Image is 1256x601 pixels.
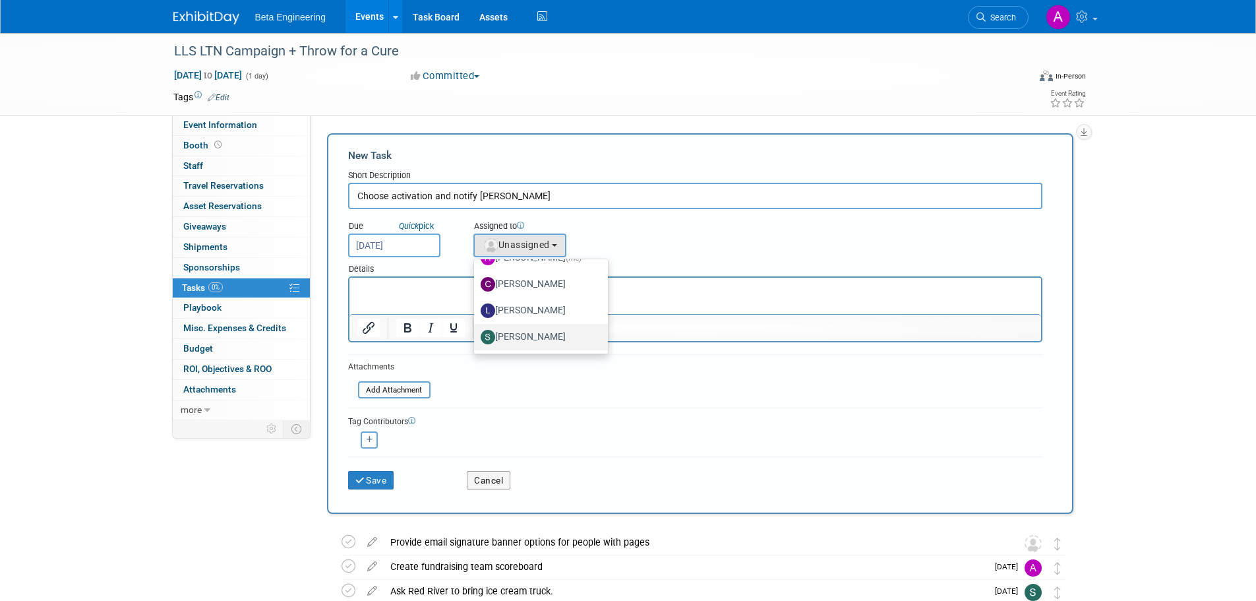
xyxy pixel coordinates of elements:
[183,221,226,232] span: Giveaways
[951,69,1087,88] div: Event Format
[1040,71,1053,81] img: Format-Inperson.png
[481,330,495,344] img: S.jpg
[173,319,310,338] a: Misc. Expenses & Credits
[173,90,229,104] td: Tags
[361,536,384,548] a: edit
[183,364,272,374] span: ROI, Objectives & ROO
[1054,538,1061,550] i: Move task
[173,136,310,156] a: Booth
[1054,586,1061,599] i: Move task
[348,220,454,234] div: Due
[348,414,1042,427] div: Tag Contributors
[183,323,286,333] span: Misc. Expenses & Credits
[384,555,987,578] div: Create fundraising team scoreboard
[173,400,310,420] a: more
[348,471,394,490] button: Save
[183,384,236,395] span: Attachments
[481,327,595,348] label: [PERSON_NAME]
[183,119,257,130] span: Event Information
[183,160,203,171] span: Staff
[173,339,310,359] a: Budget
[1055,71,1086,81] div: In-Person
[396,220,436,232] a: Quickpick
[182,282,223,293] span: Tasks
[1046,5,1071,30] img: Anne Mertens
[173,380,310,400] a: Attachments
[183,241,227,252] span: Shipments
[183,140,224,150] span: Booth
[183,201,262,211] span: Asset Reservations
[173,298,310,318] a: Playbook
[348,257,1042,276] div: Details
[442,319,465,337] button: Underline
[566,253,582,263] span: (me)
[348,183,1042,209] input: Name of task or a short description
[173,11,239,24] img: ExhibitDay
[473,234,567,257] button: Unassigned
[173,156,310,176] a: Staff
[208,93,229,102] a: Edit
[348,234,440,257] input: Due Date
[183,302,222,313] span: Playbook
[173,258,310,278] a: Sponsorships
[481,300,595,321] label: [PERSON_NAME]
[968,6,1029,29] a: Search
[260,420,284,437] td: Personalize Event Tab Strip
[173,197,310,216] a: Asset Reservations
[399,221,419,231] i: Quick
[202,70,214,80] span: to
[1050,90,1085,97] div: Event Rating
[396,319,419,337] button: Bold
[183,180,264,191] span: Travel Reservations
[986,13,1016,22] span: Search
[1025,584,1042,601] img: Sara Dorsey
[1025,535,1042,552] img: Unassigned
[183,262,240,272] span: Sponsorships
[481,277,495,292] img: C.jpg
[473,220,632,234] div: Assigned to
[384,531,998,554] div: Provide email signature banner options for people with pages
[173,360,310,379] a: ROI, Objectives & ROO
[245,72,268,80] span: (1 day)
[183,343,213,354] span: Budget
[348,362,431,373] div: Attachments
[348,148,1042,163] div: New Task
[173,69,243,81] span: [DATE] [DATE]
[481,274,595,295] label: [PERSON_NAME]
[173,115,310,135] a: Event Information
[483,239,550,250] span: Unassigned
[419,319,442,337] button: Italic
[467,471,510,490] button: Cancel
[181,404,202,415] span: more
[349,278,1041,314] iframe: Rich Text Area
[255,12,326,22] span: Beta Engineering
[995,562,1025,571] span: [DATE]
[361,585,384,597] a: edit
[357,319,380,337] button: Insert/edit link
[169,40,1009,63] div: LLS LTN Campaign + Throw for a Cure
[995,586,1025,596] span: [DATE]
[1025,559,1042,577] img: Anne Mertens
[1054,562,1061,575] i: Move task
[361,561,384,573] a: edit
[173,217,310,237] a: Giveaways
[173,237,310,257] a: Shipments
[173,278,310,298] a: Tasks0%
[283,420,310,437] td: Toggle Event Tabs
[212,140,224,150] span: Booth not reserved yet
[173,176,310,196] a: Travel Reservations
[348,170,1042,183] div: Short Description
[481,303,495,318] img: L.jpg
[208,282,223,292] span: 0%
[406,69,485,83] button: Committed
